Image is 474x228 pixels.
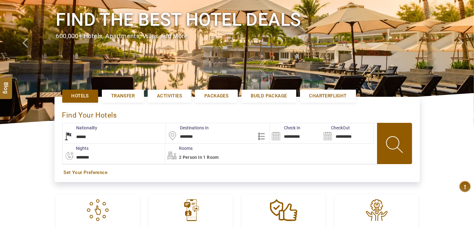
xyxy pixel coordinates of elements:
[322,125,350,131] label: CheckOut
[309,93,347,99] span: Charterflight
[64,169,411,176] a: Set Your Preference
[166,125,209,131] label: Destinations In
[270,125,300,131] label: Check In
[62,145,89,151] label: nights
[165,145,193,151] label: Rooms
[157,93,182,99] span: Activities
[72,93,89,99] span: Hotels
[179,155,219,160] span: 2 Person in 1 Room
[62,105,412,123] div: Find Your Hotels
[111,93,135,99] span: Transfer
[2,82,10,87] span: Blog
[148,90,191,102] a: Activities
[62,90,98,102] a: Hotels
[195,90,238,102] a: Packages
[63,125,98,131] label: Nationality
[322,123,373,143] input: Search
[204,93,228,99] span: Packages
[300,90,356,102] a: Charterflight
[270,123,322,143] input: Search
[102,90,144,102] a: Transfer
[241,90,296,102] a: Build Package
[56,32,418,41] div: 600,000+ hotels, apartments, villas and more.
[56,8,418,31] h1: Find the best hotel deals
[251,93,287,99] span: Build Package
